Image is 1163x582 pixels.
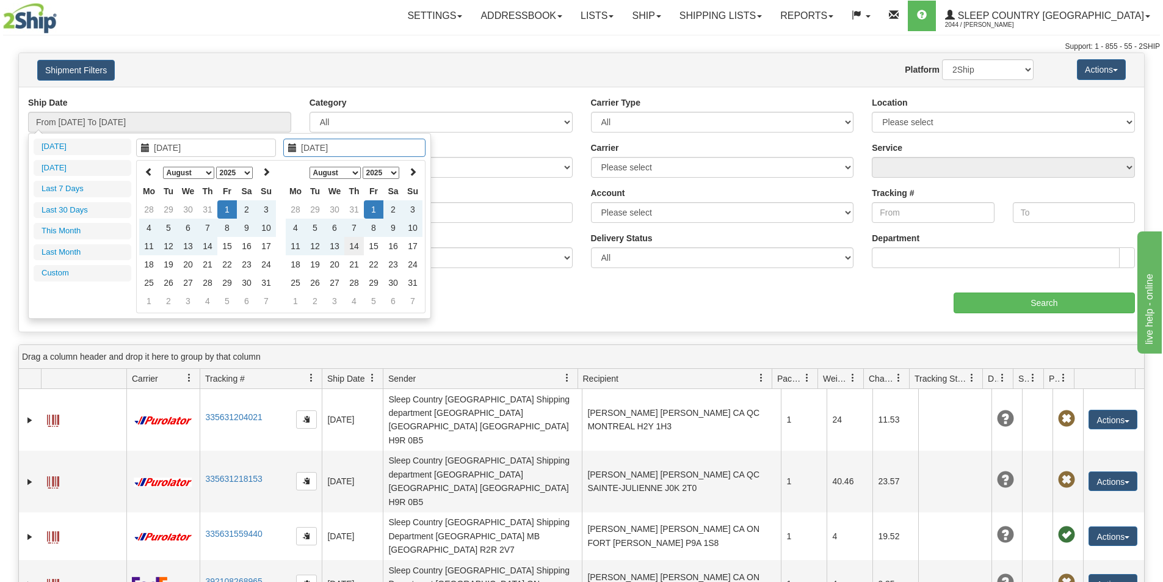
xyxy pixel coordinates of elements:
[305,274,325,292] td: 26
[139,274,159,292] td: 25
[383,292,403,310] td: 6
[781,512,827,560] td: 1
[915,373,968,385] span: Tracking Status
[132,373,158,385] span: Carrier
[198,292,217,310] td: 4
[582,451,781,512] td: [PERSON_NAME] [PERSON_NAME] CA QC SAINTE-JULIENNE J0K 2T0
[34,181,131,197] li: Last 7 Days
[34,160,131,176] li: [DATE]
[362,368,383,388] a: Ship Date filter column settings
[872,202,994,223] input: From
[139,200,159,219] td: 28
[178,255,198,274] td: 20
[955,10,1144,21] span: Sleep Country [GEOGRAPHIC_DATA]
[205,474,262,484] a: 335631218153
[383,274,403,292] td: 30
[771,1,842,31] a: Reports
[997,471,1014,489] span: Unknown
[623,1,670,31] a: Ship
[398,1,471,31] a: Settings
[34,265,131,282] li: Custom
[344,274,364,292] td: 28
[198,182,217,200] th: Th
[139,237,159,255] td: 11
[557,368,578,388] a: Sender filter column settings
[591,232,653,244] label: Delivery Status
[869,373,894,385] span: Charge
[237,255,256,274] td: 23
[34,244,131,261] li: Last Month
[872,232,919,244] label: Department
[403,237,422,255] td: 17
[591,187,625,199] label: Account
[344,182,364,200] th: Th
[139,182,159,200] th: Mo
[383,237,403,255] td: 16
[383,451,582,512] td: Sleep Country [GEOGRAPHIC_DATA] Shipping department [GEOGRAPHIC_DATA] [GEOGRAPHIC_DATA] [GEOGRAPH...
[139,255,159,274] td: 18
[237,292,256,310] td: 6
[24,531,36,543] a: Expand
[296,527,317,545] button: Copy to clipboard
[198,274,217,292] td: 28
[301,368,322,388] a: Tracking # filter column settings
[159,237,178,255] td: 12
[1089,410,1137,429] button: Actions
[992,368,1013,388] a: Delivery Status filter column settings
[256,255,276,274] td: 24
[583,373,618,385] span: Recipient
[217,200,237,219] td: 1
[205,529,262,539] a: 335631559440
[383,182,403,200] th: Sa
[159,292,178,310] td: 2
[1023,368,1043,388] a: Shipment Issues filter column settings
[582,512,781,560] td: [PERSON_NAME] [PERSON_NAME] CA ON FORT [PERSON_NAME] P9A 1S8
[24,476,36,488] a: Expand
[198,219,217,237] td: 7
[205,373,245,385] span: Tracking #
[997,526,1014,544] span: Unknown
[34,223,131,239] li: This Month
[1049,373,1059,385] span: Pickup Status
[403,274,422,292] td: 31
[217,237,237,255] td: 15
[888,368,909,388] a: Charge filter column settings
[237,200,256,219] td: 2
[364,255,383,274] td: 22
[383,219,403,237] td: 9
[34,139,131,155] li: [DATE]
[364,292,383,310] td: 5
[936,1,1159,31] a: Sleep Country [GEOGRAPHIC_DATA] 2044 / [PERSON_NAME]
[305,237,325,255] td: 12
[344,237,364,255] td: 14
[198,200,217,219] td: 31
[954,293,1135,313] input: Search
[47,526,59,545] a: Label
[751,368,772,388] a: Recipient filter column settings
[325,182,344,200] th: We
[34,202,131,219] li: Last 30 Days
[256,274,276,292] td: 31
[997,410,1014,427] span: Unknown
[797,368,817,388] a: Packages filter column settings
[310,96,347,109] label: Category
[159,200,178,219] td: 29
[383,200,403,219] td: 2
[827,451,872,512] td: 40.46
[364,219,383,237] td: 8
[217,182,237,200] th: Fr
[286,182,305,200] th: Mo
[670,1,771,31] a: Shipping lists
[159,255,178,274] td: 19
[179,368,200,388] a: Carrier filter column settings
[364,200,383,219] td: 1
[178,200,198,219] td: 30
[28,96,68,109] label: Ship Date
[364,237,383,255] td: 15
[1089,526,1137,546] button: Actions
[178,274,198,292] td: 27
[591,96,640,109] label: Carrier Type
[237,274,256,292] td: 30
[325,200,344,219] td: 30
[296,410,317,429] button: Copy to clipboard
